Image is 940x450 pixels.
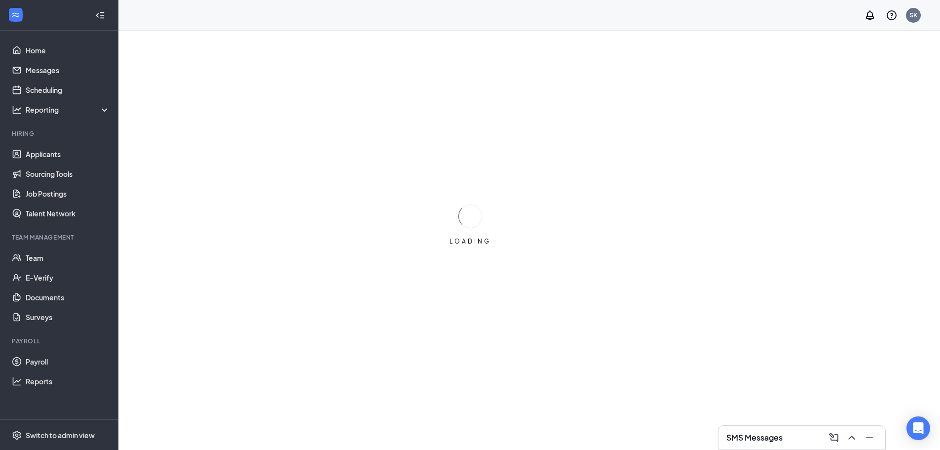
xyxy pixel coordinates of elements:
[26,80,110,100] a: Scheduling
[26,41,110,60] a: Home
[26,144,110,164] a: Applicants
[26,184,110,204] a: Job Postings
[12,233,108,242] div: Team Management
[726,432,783,443] h3: SMS Messages
[446,237,495,245] div: LOADING
[12,337,108,345] div: Payroll
[864,9,876,21] svg: Notifications
[26,307,110,327] a: Surveys
[846,432,858,444] svg: ChevronUp
[26,248,110,268] a: Team
[26,204,110,223] a: Talent Network
[828,432,840,444] svg: ComposeMessage
[826,430,842,446] button: ComposeMessage
[909,11,917,19] div: SK
[26,268,110,287] a: E-Verify
[26,371,110,391] a: Reports
[864,432,875,444] svg: Minimize
[844,430,860,446] button: ChevronUp
[26,60,110,80] a: Messages
[26,287,110,307] a: Documents
[26,105,111,115] div: Reporting
[11,10,21,20] svg: WorkstreamLogo
[862,430,877,446] button: Minimize
[12,129,108,138] div: Hiring
[26,430,95,440] div: Switch to admin view
[906,416,930,440] div: Open Intercom Messenger
[886,9,898,21] svg: QuestionInfo
[26,164,110,184] a: Sourcing Tools
[12,430,22,440] svg: Settings
[26,352,110,371] a: Payroll
[12,105,22,115] svg: Analysis
[95,10,105,20] svg: Collapse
